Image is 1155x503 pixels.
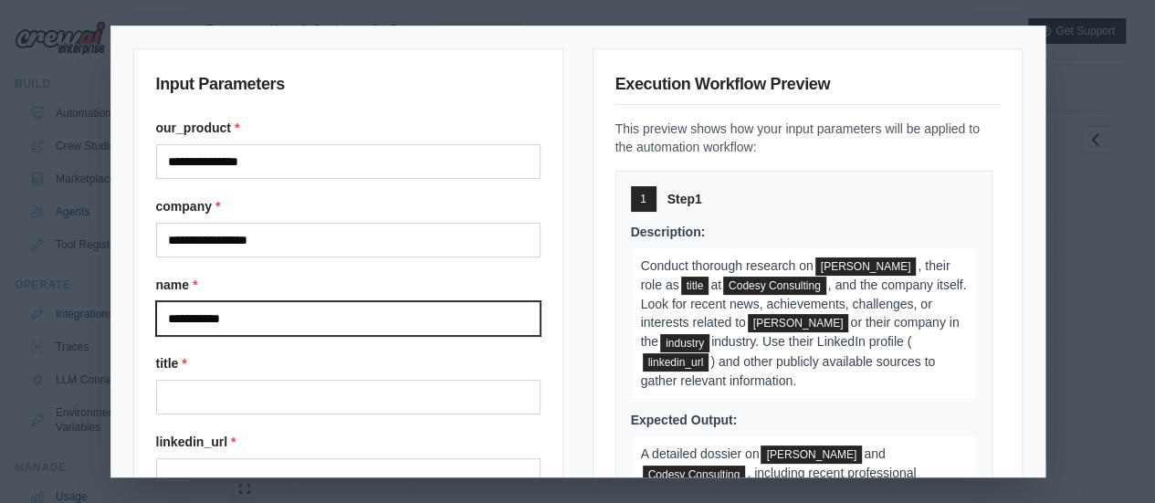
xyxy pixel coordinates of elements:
span: Expected Output: [631,413,738,427]
span: , and the company itself. Look for recent news, achievements, challenges, or interests related to [641,278,967,330]
span: company [723,277,826,295]
p: This preview shows how your input parameters will be applied to the automation workflow: [615,120,1000,156]
label: name [156,276,541,294]
span: ) and other publicly available sources to gather relevant information. [641,354,936,388]
span: Step 1 [667,190,702,208]
iframe: Chat Widget [1064,415,1155,503]
span: name [748,314,849,332]
span: company [643,466,746,484]
span: industry. Use their LinkedIn profile ( [711,334,911,349]
span: 1 [640,192,646,206]
span: and [864,446,885,461]
span: name [815,257,917,276]
span: linkedin_url [643,353,709,372]
label: title [156,354,541,372]
label: company [156,197,541,215]
span: title [681,277,709,295]
label: our_product [156,119,541,137]
span: name [761,445,862,464]
span: at [710,278,721,292]
span: A detailed dossier on [641,446,760,461]
span: industry [660,334,709,352]
span: Conduct thorough research on [641,258,814,273]
label: linkedin_url [156,433,541,451]
span: Description: [631,225,706,239]
span: , their role as [641,258,950,292]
